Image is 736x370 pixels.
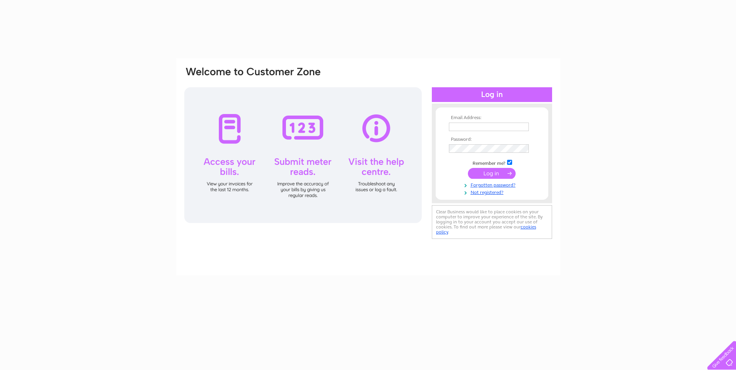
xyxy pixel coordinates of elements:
[447,115,537,121] th: Email Address:
[468,168,516,179] input: Submit
[432,205,552,239] div: Clear Business would like to place cookies on your computer to improve your experience of the sit...
[447,159,537,166] td: Remember me?
[449,181,537,188] a: Forgotten password?
[436,224,536,235] a: cookies policy
[449,188,537,195] a: Not registered?
[447,137,537,142] th: Password:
